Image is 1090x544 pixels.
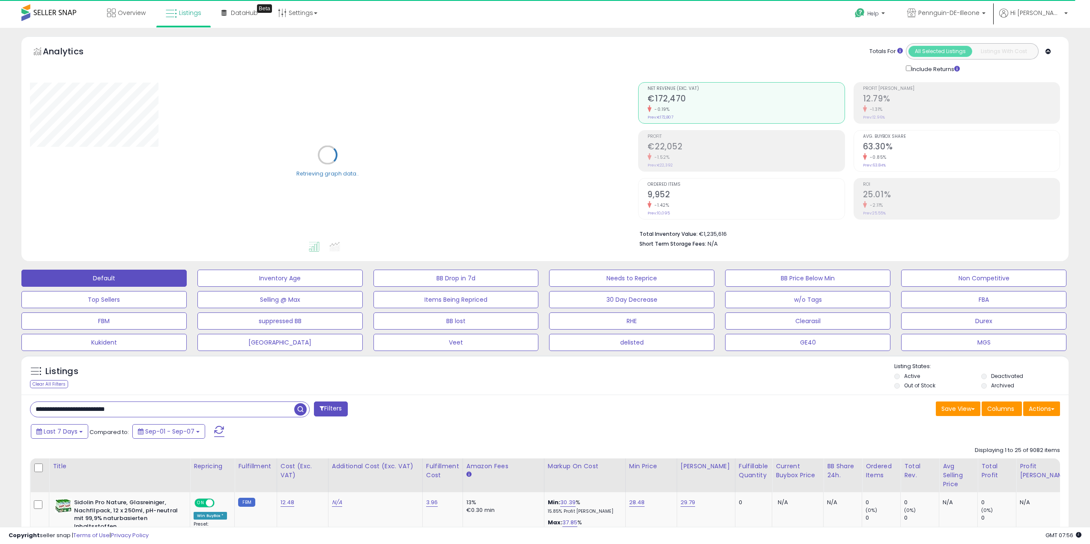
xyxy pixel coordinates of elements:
[725,312,890,330] button: Clearasil
[373,312,539,330] button: BB lost
[648,134,844,139] span: Profit
[936,401,980,416] button: Save View
[466,471,472,479] small: Amazon Fees.
[281,462,325,480] div: Cost (Exc. VAT)
[257,4,272,13] div: Tooltip anchor
[466,506,538,514] div: €0.30 min
[238,498,255,507] small: FBM
[549,312,714,330] button: RHE
[1010,9,1062,17] span: Hi [PERSON_NAME]
[901,334,1066,351] button: MGS
[194,462,231,471] div: Repricing
[197,334,363,351] button: [GEOGRAPHIC_DATA]
[90,428,129,436] span: Compared to:
[982,401,1022,416] button: Columns
[725,291,890,308] button: w/o Tags
[111,531,149,539] a: Privacy Policy
[908,46,972,57] button: All Selected Listings
[648,163,673,168] small: Prev: €22,392
[651,202,669,208] small: -1.42%
[562,518,577,527] a: 37.85
[867,106,883,113] small: -1.31%
[648,182,844,187] span: Ordered Items
[681,462,732,471] div: [PERSON_NAME]
[639,230,698,238] b: Total Inventory Value:
[373,270,539,287] button: BB Drop in 7d
[195,499,206,507] span: ON
[904,514,939,522] div: 0
[648,94,844,105] h2: €172,470
[31,424,88,439] button: Last 7 Days
[639,228,1054,238] li: €1,235,616
[74,499,178,532] b: Sidolin Pro Nature, Glasreiniger, Nachfllpack, 12 x 250ml, pH-neutral mit 99,9% naturbasierten In...
[991,382,1014,389] label: Archived
[426,498,438,507] a: 3.96
[899,64,970,74] div: Include Returns
[981,514,1016,522] div: 0
[53,462,186,471] div: Title
[45,366,78,378] h5: Listings
[863,115,885,120] small: Prev: 12.96%
[548,462,622,471] div: Markup on Cost
[972,46,1036,57] button: Listings With Cost
[943,462,974,489] div: Avg Selling Price
[548,518,563,526] b: Max:
[426,462,459,480] div: Fulfillment Cost
[1020,462,1071,480] div: Profit [PERSON_NAME]
[9,532,149,540] div: seller snap | |
[73,531,110,539] a: Terms of Use
[904,372,920,380] label: Active
[466,499,538,506] div: 13%
[651,154,669,161] small: -1.52%
[629,462,673,471] div: Min Price
[866,499,900,506] div: 0
[238,462,273,471] div: Fulfillment
[231,9,258,17] span: DataHub
[863,94,1060,105] h2: 12.79%
[55,499,72,513] img: 51fssU5KydL._SL40_.jpg
[548,508,619,514] p: 15.85% Profit [PERSON_NAME]
[867,202,883,208] small: -2.11%
[548,499,619,514] div: %
[904,382,935,389] label: Out of Stock
[466,462,541,471] div: Amazon Fees
[869,48,903,56] div: Totals For
[639,240,706,247] b: Short Term Storage Fees:
[725,334,890,351] button: GE40
[863,86,1060,91] span: Profit [PERSON_NAME]
[21,291,187,308] button: Top Sellers
[904,499,939,506] div: 0
[987,404,1014,413] span: Columns
[943,499,971,506] div: N/A
[44,427,78,436] span: Last 7 Days
[549,291,714,308] button: 30 Day Decrease
[648,86,844,91] span: Net Revenue (Exc. VAT)
[197,291,363,308] button: Selling @ Max
[30,380,68,388] div: Clear All Filters
[213,499,227,507] span: OFF
[1045,531,1081,539] span: 2025-09-15 07:56 GMT
[21,270,187,287] button: Default
[314,401,347,416] button: Filters
[332,462,419,471] div: Additional Cost (Exc. VAT)
[725,270,890,287] button: BB Price Below Min
[9,531,40,539] strong: Copyright
[918,9,980,17] span: Pennguin-DE-Illeone
[145,427,194,436] span: Sep-01 - Sep-07
[629,498,645,507] a: 28.48
[21,312,187,330] button: FBM
[778,498,788,506] span: N/A
[43,45,100,59] h5: Analytics
[904,462,935,480] div: Total Rev.
[739,499,765,506] div: 0
[901,312,1066,330] button: Durex
[866,507,878,514] small: (0%)
[867,10,879,17] span: Help
[866,462,897,480] div: Ordered Items
[118,9,146,17] span: Overview
[332,498,342,507] a: N/A
[848,1,893,28] a: Help
[1023,401,1060,416] button: Actions
[194,521,228,541] div: Preset:
[827,462,858,480] div: BB Share 24h.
